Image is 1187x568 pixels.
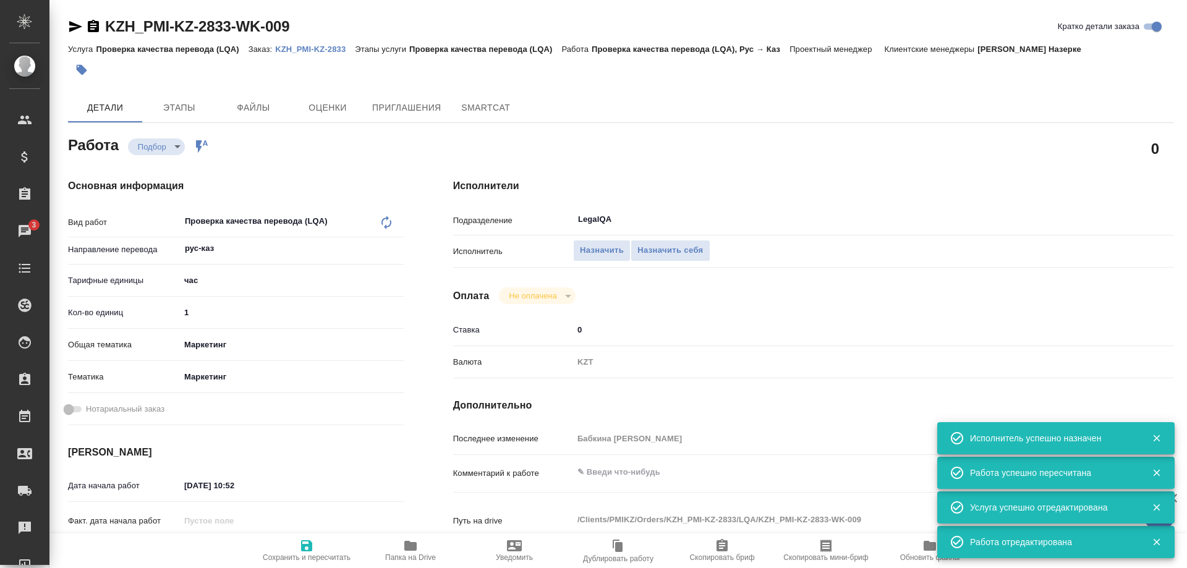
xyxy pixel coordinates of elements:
[105,18,289,35] a: KZH_PMI-KZ-2833-WK-009
[68,56,95,83] button: Добавить тэг
[573,240,631,261] button: Назначить
[68,45,96,54] p: Услуга
[453,324,573,336] p: Ставка
[453,515,573,527] p: Путь на drive
[592,45,789,54] p: Проверка качества перевода (LQA), Рус → Каз
[453,433,573,445] p: Последнее изменение
[68,480,180,492] p: Дата начала работ
[86,403,164,415] span: Нотариальный заказ
[453,214,573,227] p: Подразделение
[1144,433,1169,444] button: Закрыть
[453,356,573,368] p: Валюта
[456,100,516,116] span: SmartCat
[180,270,404,291] div: час
[372,100,441,116] span: Приглашения
[885,45,978,54] p: Клиентские менеджеры
[970,432,1133,444] div: Исполнитель успешно назначен
[275,43,355,54] a: KZH_PMI-KZ-2833
[670,533,774,568] button: Скопировать бриф
[1151,138,1159,159] h2: 0
[96,45,248,54] p: Проверка качества перевода (LQA)
[68,244,180,256] p: Направление перевода
[180,303,404,321] input: ✎ Введи что-нибудь
[150,100,209,116] span: Этапы
[453,467,573,480] p: Комментарий к работе
[1144,536,1169,548] button: Закрыть
[505,290,560,301] button: Не оплачена
[134,142,170,152] button: Подбор
[462,533,566,568] button: Уведомить
[1144,502,1169,513] button: Закрыть
[180,334,404,355] div: Маркетинг
[397,247,399,250] button: Open
[68,515,180,527] p: Факт. дата начала работ
[180,367,404,388] div: Маркетинг
[385,553,436,562] span: Папка на Drive
[180,512,288,530] input: Пустое поле
[970,501,1133,514] div: Услуга успешно отредактирована
[561,45,592,54] p: Работа
[631,240,710,261] button: Назначить себя
[580,244,624,258] span: Назначить
[75,100,135,116] span: Детали
[3,216,46,247] a: 3
[566,533,670,568] button: Дублировать работу
[86,19,101,34] button: Скопировать ссылку
[573,430,1113,447] input: Пустое поле
[1058,20,1139,33] span: Кратко детали заказа
[68,445,404,460] h4: [PERSON_NAME]
[496,553,533,562] span: Уведомить
[68,19,83,34] button: Скопировать ссылку для ЯМессенджера
[68,339,180,351] p: Общая тематика
[275,45,355,54] p: KZH_PMI-KZ-2833
[573,321,1113,339] input: ✎ Введи что-нибудь
[1144,467,1169,478] button: Закрыть
[970,467,1133,479] div: Работа успешно пересчитана
[453,289,490,303] h4: Оплата
[783,553,868,562] span: Скопировать мини-бриф
[453,245,573,258] p: Исполнитель
[68,179,404,193] h4: Основная информация
[224,100,283,116] span: Файлы
[409,45,561,54] p: Проверка качества перевода (LQA)
[68,133,119,155] h2: Работа
[453,179,1173,193] h4: Исполнители
[637,244,703,258] span: Назначить себя
[298,100,357,116] span: Оценки
[255,533,359,568] button: Сохранить и пересчитать
[977,45,1091,54] p: [PERSON_NAME] Назерке
[263,553,351,562] span: Сохранить и пересчитать
[68,216,180,229] p: Вид работ
[878,533,982,568] button: Обновить файлы
[355,45,409,54] p: Этапы услуги
[573,509,1113,530] textarea: /Clients/PMIKZ/Orders/KZH_PMI-KZ-2833/LQA/KZH_PMI-KZ-2833-WK-009
[249,45,275,54] p: Заказ:
[180,477,288,494] input: ✎ Введи что-нибудь
[499,287,575,304] div: Подбор
[583,554,653,563] span: Дублировать работу
[774,533,878,568] button: Скопировать мини-бриф
[573,352,1113,373] div: KZT
[453,398,1173,413] h4: Дополнительно
[1107,218,1109,221] button: Open
[128,138,185,155] div: Подбор
[900,553,960,562] span: Обновить файлы
[24,219,43,231] span: 3
[689,553,754,562] span: Скопировать бриф
[68,371,180,383] p: Тематика
[970,536,1133,548] div: Работа отредактирована
[789,45,875,54] p: Проектный менеджер
[68,307,180,319] p: Кол-во единиц
[359,533,462,568] button: Папка на Drive
[68,274,180,287] p: Тарифные единицы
